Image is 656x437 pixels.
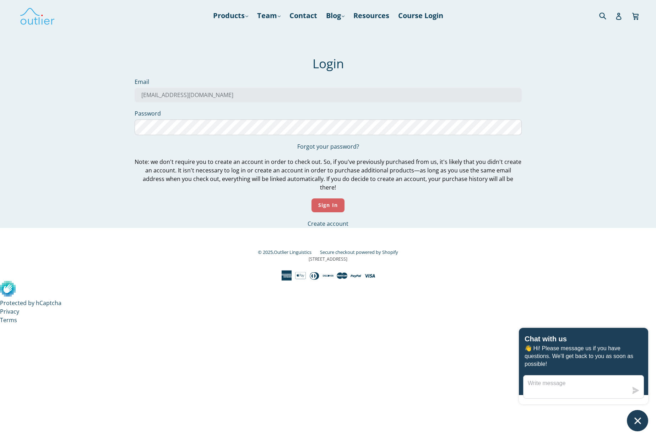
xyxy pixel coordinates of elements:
a: Forgot your password? [297,143,359,150]
a: Course Login [395,9,447,22]
p: [STREET_ADDRESS] [135,256,522,262]
inbox-online-store-chat: Shopify online store chat [517,328,650,431]
a: Contact [286,9,321,22]
a: Create account [308,220,348,228]
small: © 2025, [258,249,319,255]
input: Search [597,8,617,23]
a: Blog [322,9,348,22]
a: Outlier Linguistics [274,249,311,255]
input: Sign In [311,198,345,212]
a: Team [254,9,284,22]
a: Secure checkout powered by Shopify [320,249,398,255]
a: Resources [350,9,393,22]
p: Note: we don't require you to create an account in order to check out. So, if you've previously p... [135,158,522,192]
a: Products [210,9,252,22]
label: Password [135,109,522,118]
img: Outlier Linguistics [20,5,55,26]
label: Email [135,78,522,86]
h1: Login [135,56,522,71]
